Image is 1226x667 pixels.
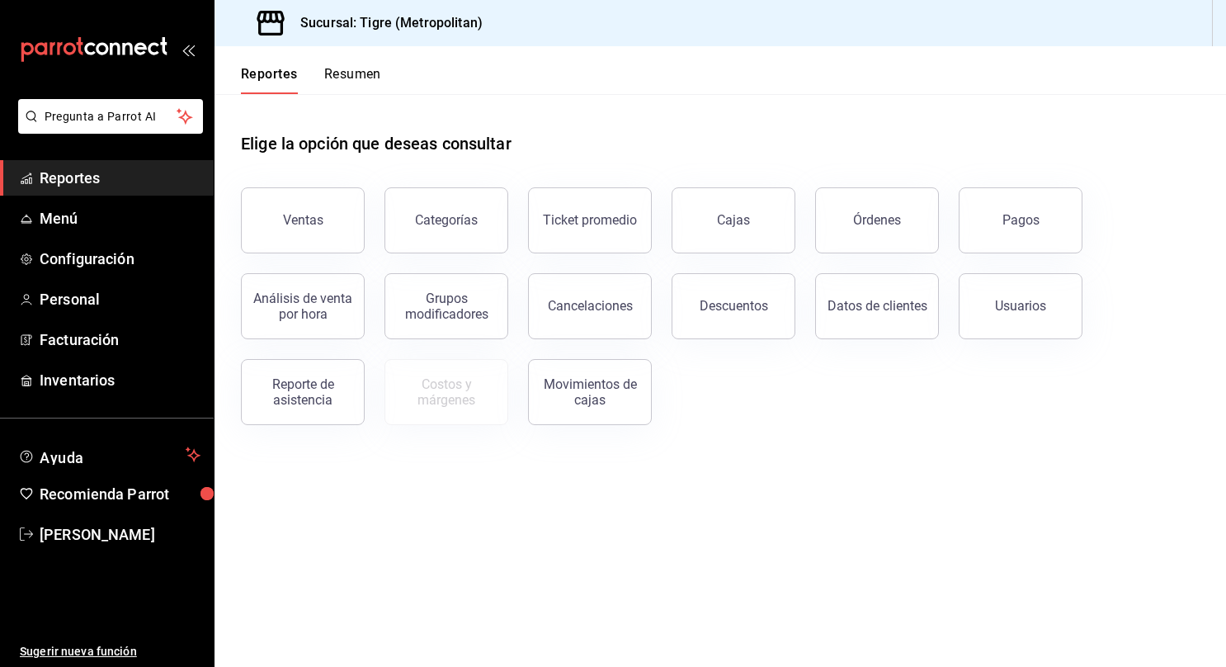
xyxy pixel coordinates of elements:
div: Movimientos de cajas [539,376,641,408]
button: Cajas [672,187,795,253]
button: Movimientos de cajas [528,359,652,425]
span: Personal [40,288,200,310]
span: [PERSON_NAME] [40,523,200,546]
span: Facturación [40,329,200,351]
button: Pagos [959,187,1082,253]
h3: Sucursal: Tigre (Metropolitan) [287,13,483,33]
button: Usuarios [959,273,1082,339]
button: Cancelaciones [528,273,652,339]
div: Cajas [717,212,750,228]
button: Reporte de asistencia [241,359,365,425]
span: Ayuda [40,445,179,465]
div: Cancelaciones [548,298,633,314]
div: Ventas [283,212,323,228]
div: Costos y márgenes [395,376,497,408]
div: Reporte de asistencia [252,376,354,408]
div: Usuarios [995,298,1046,314]
span: Pregunta a Parrot AI [45,108,177,125]
button: Pregunta a Parrot AI [18,99,203,134]
button: Ventas [241,187,365,253]
h1: Elige la opción que deseas consultar [241,131,512,156]
button: Contrata inventarios para ver este reporte [384,359,508,425]
button: Órdenes [815,187,939,253]
button: Categorías [384,187,508,253]
div: Análisis de venta por hora [252,291,354,322]
button: Datos de clientes [815,273,939,339]
button: Ticket promedio [528,187,652,253]
div: Ticket promedio [543,212,637,228]
div: Datos de clientes [828,298,927,314]
div: Descuentos [700,298,768,314]
div: Categorías [415,212,478,228]
button: Grupos modificadores [384,273,508,339]
div: navigation tabs [241,66,381,94]
span: Configuración [40,248,200,270]
button: Descuentos [672,273,795,339]
button: Resumen [324,66,381,94]
span: Sugerir nueva función [20,643,200,660]
div: Órdenes [853,212,901,228]
button: open_drawer_menu [182,43,195,56]
a: Pregunta a Parrot AI [12,120,203,137]
span: Reportes [40,167,200,189]
span: Recomienda Parrot [40,483,200,505]
button: Reportes [241,66,298,94]
span: Menú [40,207,200,229]
span: Inventarios [40,369,200,391]
button: Análisis de venta por hora [241,273,365,339]
div: Pagos [1002,212,1040,228]
div: Grupos modificadores [395,291,497,322]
